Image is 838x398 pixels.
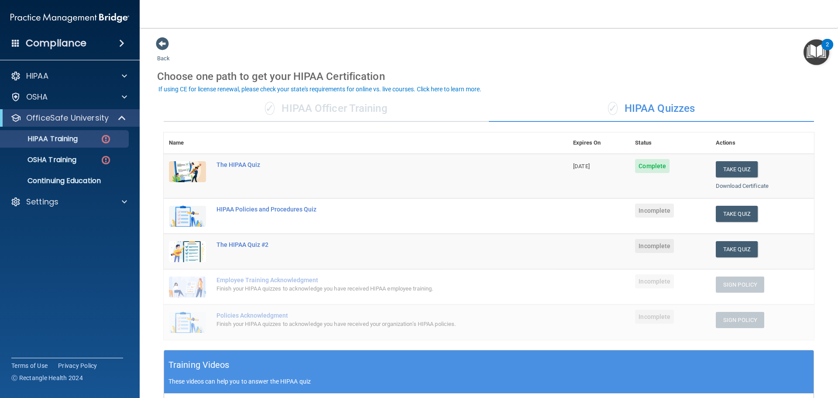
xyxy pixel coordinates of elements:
span: ✓ [608,102,618,115]
a: OSHA [10,92,127,102]
p: OSHA Training [6,156,76,164]
button: If using CE for license renewal, please check your state's requirements for online vs. live cours... [157,85,483,93]
h4: Compliance [26,37,86,49]
a: OfficeSafe University [10,113,127,123]
div: If using CE for license renewal, please check your state's requirements for online vs. live cours... [158,86,481,92]
div: HIPAA Officer Training [164,96,489,122]
span: Incomplete [635,274,674,288]
img: danger-circle.6113f641.png [100,134,111,145]
p: Continuing Education [6,177,125,185]
a: HIPAA [10,71,127,81]
div: 2 [826,45,829,56]
span: Incomplete [635,239,674,253]
button: Sign Policy [716,312,764,328]
h5: Training Videos [168,357,230,373]
a: Download Certificate [716,183,769,189]
button: Sign Policy [716,277,764,293]
div: Policies Acknowledgment [216,312,524,319]
div: Choose one path to get your HIPAA Certification [157,64,821,89]
iframe: Drift Widget Chat Controller [794,338,828,371]
button: Open Resource Center, 2 new notifications [804,39,829,65]
div: Finish your HIPAA quizzes to acknowledge you have received your organization’s HIPAA policies. [216,319,524,329]
p: HIPAA Training [6,135,78,143]
button: Take Quiz [716,206,758,222]
span: Incomplete [635,310,674,324]
div: HIPAA Quizzes [489,96,814,122]
div: The HIPAA Quiz [216,161,524,168]
p: OfficeSafe University [26,113,109,123]
img: PMB logo [10,9,129,27]
span: Incomplete [635,204,674,218]
button: Take Quiz [716,241,758,257]
a: Privacy Policy [58,361,97,370]
p: These videos can help you to answer the HIPAA quiz [168,378,809,385]
th: Name [164,132,211,154]
span: ✓ [265,102,275,115]
div: The HIPAA Quiz #2 [216,241,524,248]
a: Settings [10,197,127,207]
div: HIPAA Policies and Procedures Quiz [216,206,524,213]
span: Complete [635,159,670,173]
p: HIPAA [26,71,48,81]
p: Settings [26,197,58,207]
a: Back [157,45,170,62]
span: [DATE] [573,163,590,170]
img: danger-circle.6113f641.png [100,155,111,166]
th: Actions [711,132,814,154]
button: Take Quiz [716,161,758,177]
th: Expires On [568,132,630,154]
div: Finish your HIPAA quizzes to acknowledge you have received HIPAA employee training. [216,284,524,294]
a: Terms of Use [11,361,48,370]
span: Ⓒ Rectangle Health 2024 [11,374,83,382]
p: OSHA [26,92,48,102]
div: Employee Training Acknowledgment [216,277,524,284]
th: Status [630,132,711,154]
